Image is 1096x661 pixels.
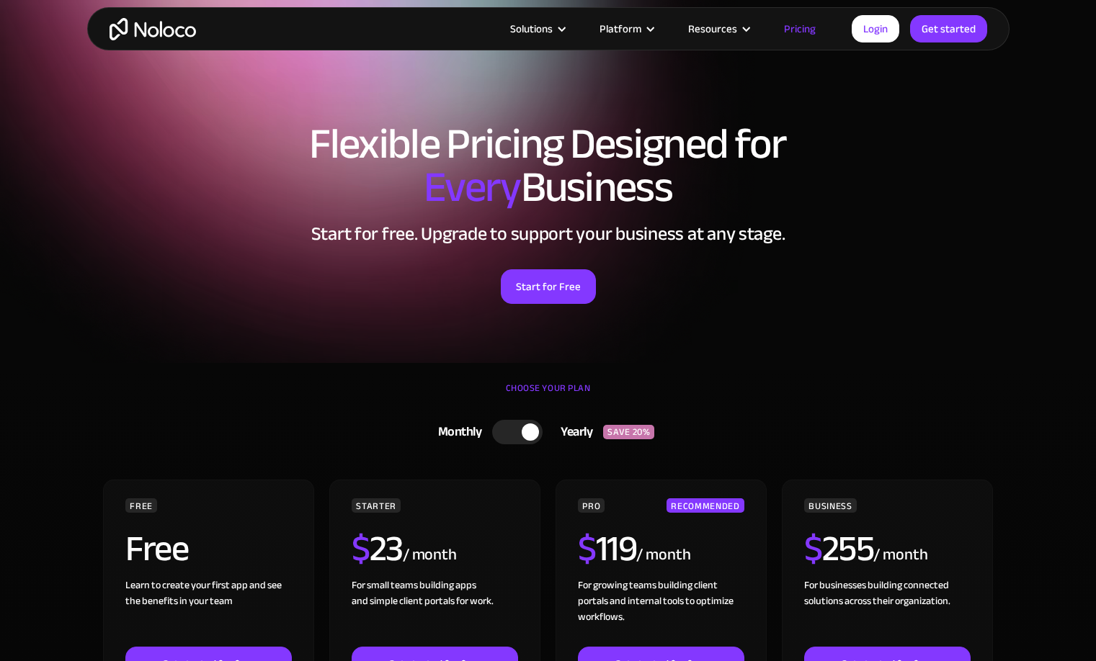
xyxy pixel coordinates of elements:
div: Platform [582,19,670,38]
div: PRO [578,498,605,513]
div: / month [873,544,927,567]
div: Learn to create your first app and see the benefits in your team ‍ [125,577,291,647]
span: $ [578,515,596,583]
div: For small teams building apps and simple client portals for work. ‍ [352,577,517,647]
div: Resources [688,19,737,38]
div: Solutions [510,19,553,38]
h1: Flexible Pricing Designed for Business [102,122,995,209]
a: Get started [910,15,987,42]
a: Login [852,15,899,42]
div: Resources [670,19,766,38]
span: Every [424,147,521,228]
div: CHOOSE YOUR PLAN [102,377,995,413]
div: Yearly [543,421,603,443]
div: / month [403,544,457,567]
div: Platform [600,19,641,38]
div: For businesses building connected solutions across their organization. ‍ [804,577,970,647]
div: / month [636,544,690,567]
div: Monthly [420,421,493,443]
a: Pricing [766,19,834,38]
h2: 255 [804,531,873,567]
div: FREE [125,498,157,513]
div: STARTER [352,498,400,513]
div: SAVE 20% [603,425,654,439]
div: RECOMMENDED [667,498,744,513]
h2: Start for free. Upgrade to support your business at any stage. [102,223,995,245]
span: $ [352,515,370,583]
h2: 23 [352,531,403,567]
h2: Free [125,531,188,567]
span: $ [804,515,822,583]
h2: 119 [578,531,636,567]
a: home [110,18,196,40]
a: Start for Free [501,269,596,304]
div: Solutions [492,19,582,38]
div: BUSINESS [804,498,856,513]
div: For growing teams building client portals and internal tools to optimize workflows. [578,577,744,647]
